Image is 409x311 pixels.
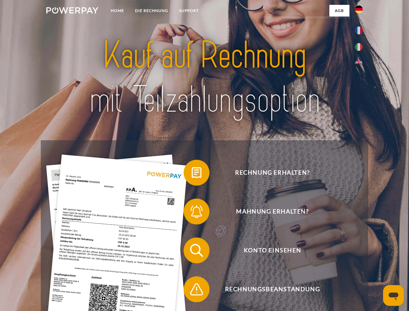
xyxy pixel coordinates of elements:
[184,276,352,302] button: Rechnungsbeanstandung
[130,5,174,17] a: DIE RECHNUNG
[188,281,205,297] img: qb_warning.svg
[188,165,205,181] img: qb_bill.svg
[355,27,363,34] img: fr
[184,199,352,225] button: Mahnung erhalten?
[193,199,352,225] span: Mahnung erhalten?
[262,16,349,28] a: AGB (Kauf auf Rechnung)
[355,43,363,51] img: it
[355,6,363,13] img: de
[193,276,352,302] span: Rechnungsbeanstandung
[383,285,404,306] iframe: Schaltfläche zum Öffnen des Messaging-Fensters
[62,31,347,124] img: title-powerpay_de.svg
[105,5,130,17] a: Home
[174,5,204,17] a: SUPPORT
[329,5,349,17] a: agb
[188,203,205,220] img: qb_bell.svg
[193,237,352,263] span: Konto einsehen
[188,242,205,259] img: qb_search.svg
[46,7,98,14] img: logo-powerpay-white.svg
[184,160,352,186] button: Rechnung erhalten?
[355,60,363,68] img: en
[193,160,352,186] span: Rechnung erhalten?
[184,237,352,263] button: Konto einsehen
